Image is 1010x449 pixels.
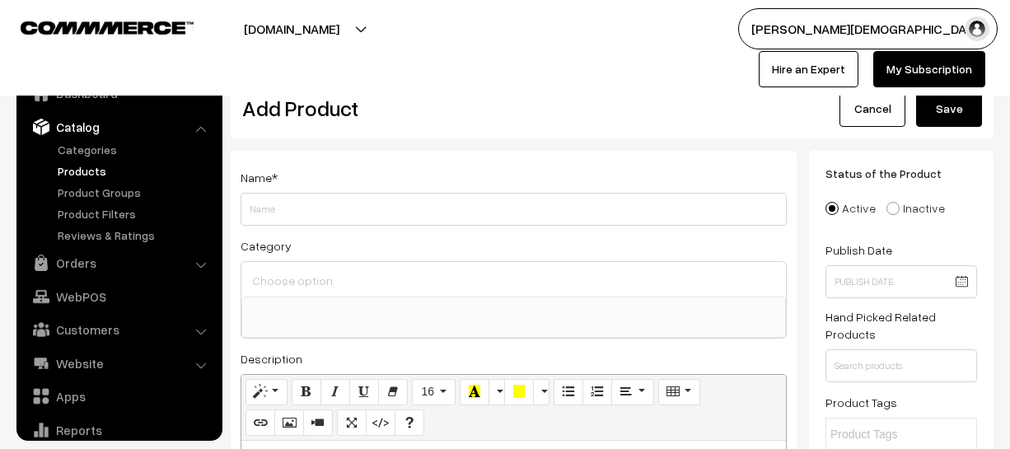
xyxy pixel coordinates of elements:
[21,248,217,278] a: Orders
[21,381,217,411] a: Apps
[21,315,217,344] a: Customers
[378,379,408,405] button: Remove Font Style (CTRL+\)
[54,184,217,201] a: Product Groups
[303,409,333,436] button: Video
[825,265,977,298] input: Publish Date
[611,379,653,405] button: Paragraph
[54,141,217,158] a: Categories
[21,282,217,311] a: WebPOS
[554,379,583,405] button: Unordered list (CTRL+SHIFT+NUM7)
[825,394,897,411] label: Product Tags
[292,379,321,405] button: Bold (CTRL+B)
[21,415,217,445] a: Reports
[241,193,787,226] input: Name
[916,91,982,127] button: Save
[248,269,779,292] input: Choose option
[582,379,612,405] button: Ordered list (CTRL+SHIFT+NUM8)
[274,409,304,436] button: Picture
[245,409,275,436] button: Link (CTRL+K)
[54,227,217,244] a: Reviews & Ratings
[965,16,989,41] img: user
[825,199,876,217] label: Active
[320,379,350,405] button: Italic (CTRL+I)
[241,237,292,255] label: Category
[242,96,791,121] h2: Add Product
[349,379,379,405] button: Underline (CTRL+U)
[825,166,961,180] span: Status of the Product
[21,21,194,34] img: COMMMERCE
[886,199,945,217] label: Inactive
[21,16,165,36] a: COMMMERCE
[504,379,534,405] button: Background Color
[460,379,489,405] button: Recent Color
[366,409,395,436] button: Code View
[412,379,456,405] button: Font Size
[825,349,977,382] input: Search products
[658,379,700,405] button: Table
[241,350,302,367] label: Description
[395,409,424,436] button: Help
[421,385,434,398] span: 16
[759,51,858,87] a: Hire an Expert
[489,379,505,405] button: More Color
[873,51,985,87] a: My Subscription
[839,91,905,127] a: Cancel
[825,241,892,259] label: Publish Date
[337,409,367,436] button: Full Screen
[54,162,217,180] a: Products
[245,379,288,405] button: Style
[738,8,998,49] button: [PERSON_NAME][DEMOGRAPHIC_DATA]
[825,308,977,343] label: Hand Picked Related Products
[186,8,397,49] button: [DOMAIN_NAME]
[830,426,975,443] input: Product Tags
[21,348,217,378] a: Website
[54,205,217,222] a: Product Filters
[21,112,217,142] a: Catalog
[533,379,549,405] button: More Color
[241,169,278,186] label: Name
